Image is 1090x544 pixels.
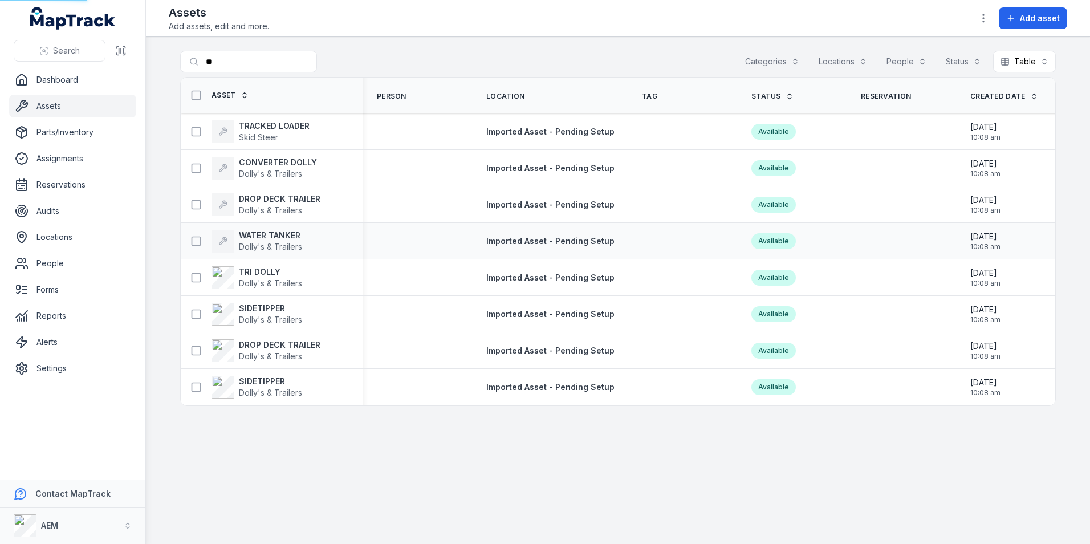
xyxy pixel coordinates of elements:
[751,124,796,140] div: Available
[861,92,911,101] span: Reservation
[239,205,302,215] span: Dolly's & Trailers
[9,278,136,301] a: Forms
[212,91,236,100] span: Asset
[9,68,136,91] a: Dashboard
[486,346,615,355] span: Imported Asset - Pending Setup
[486,382,615,392] span: Imported Asset - Pending Setup
[1020,13,1060,24] span: Add asset
[9,95,136,117] a: Assets
[9,331,136,354] a: Alerts
[970,121,1000,133] span: [DATE]
[41,521,58,530] strong: AEM
[486,273,615,282] span: Imported Asset - Pending Setup
[486,92,524,101] span: Location
[970,92,1038,101] a: Created Date
[970,315,1000,324] span: 10:08 am
[970,231,1000,251] time: 20/08/2025, 10:08:45 am
[239,266,302,278] strong: TRI DOLLY
[993,51,1056,72] button: Table
[970,133,1000,142] span: 10:08 am
[751,343,796,359] div: Available
[938,51,989,72] button: Status
[212,230,302,253] a: WATER TANKERDolly's & Trailers
[486,309,615,319] span: Imported Asset - Pending Setup
[751,233,796,249] div: Available
[751,306,796,322] div: Available
[9,200,136,222] a: Audits
[9,173,136,196] a: Reservations
[239,376,302,387] strong: SIDETIPPER
[970,279,1000,288] span: 10:08 am
[486,308,615,320] a: Imported Asset - Pending Setup
[9,147,136,170] a: Assignments
[9,121,136,144] a: Parts/Inventory
[212,193,320,216] a: DROP DECK TRAILERDolly's & Trailers
[9,252,136,275] a: People
[239,351,302,361] span: Dolly's & Trailers
[642,92,657,101] span: Tag
[970,388,1000,397] span: 10:08 am
[970,377,1000,397] time: 20/08/2025, 10:08:45 am
[970,206,1000,215] span: 10:08 am
[751,92,781,101] span: Status
[212,376,302,399] a: SIDETIPPERDolly's & Trailers
[239,132,278,142] span: Skid Steer
[212,157,317,180] a: CONVERTER DOLLYDolly's & Trailers
[239,242,302,251] span: Dolly's & Trailers
[486,272,615,283] a: Imported Asset - Pending Setup
[970,194,1000,206] span: [DATE]
[811,51,875,72] button: Locations
[239,388,302,397] span: Dolly's & Trailers
[751,270,796,286] div: Available
[486,163,615,173] span: Imported Asset - Pending Setup
[486,345,615,356] a: Imported Asset - Pending Setup
[486,199,615,210] a: Imported Asset - Pending Setup
[239,278,302,288] span: Dolly's & Trailers
[212,339,320,362] a: DROP DECK TRAILERDolly's & Trailers
[239,157,317,168] strong: CONVERTER DOLLY
[239,303,302,314] strong: SIDETIPPER
[970,158,1000,178] time: 20/08/2025, 10:08:45 am
[970,267,1000,288] time: 20/08/2025, 10:08:45 am
[970,377,1000,388] span: [DATE]
[212,91,249,100] a: Asset
[9,357,136,380] a: Settings
[970,121,1000,142] time: 20/08/2025, 10:08:45 am
[239,193,320,205] strong: DROP DECK TRAILER
[486,127,615,136] span: Imported Asset - Pending Setup
[239,339,320,351] strong: DROP DECK TRAILER
[30,7,116,30] a: MapTrack
[169,5,269,21] h2: Assets
[239,169,302,178] span: Dolly's & Trailers
[970,304,1000,315] span: [DATE]
[486,200,615,209] span: Imported Asset - Pending Setup
[239,230,302,241] strong: WATER TANKER
[212,266,302,289] a: TRI DOLLYDolly's & Trailers
[486,126,615,137] a: Imported Asset - Pending Setup
[970,304,1000,324] time: 20/08/2025, 10:08:45 am
[239,120,310,132] strong: TRACKED LOADER
[970,231,1000,242] span: [DATE]
[738,51,807,72] button: Categories
[35,489,111,498] strong: Contact MapTrack
[53,45,80,56] span: Search
[212,303,302,326] a: SIDETIPPERDolly's & Trailers
[970,340,1000,361] time: 20/08/2025, 10:08:45 am
[751,160,796,176] div: Available
[970,169,1000,178] span: 10:08 am
[239,315,302,324] span: Dolly's & Trailers
[970,194,1000,215] time: 20/08/2025, 10:08:45 am
[999,7,1067,29] button: Add asset
[9,305,136,327] a: Reports
[970,158,1000,169] span: [DATE]
[879,51,934,72] button: People
[970,267,1000,279] span: [DATE]
[970,92,1026,101] span: Created Date
[486,163,615,174] a: Imported Asset - Pending Setup
[970,340,1000,352] span: [DATE]
[212,120,310,143] a: TRACKED LOADERSkid Steer
[14,40,105,62] button: Search
[169,21,269,32] span: Add assets, edit and more.
[486,381,615,393] a: Imported Asset - Pending Setup
[486,236,615,246] span: Imported Asset - Pending Setup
